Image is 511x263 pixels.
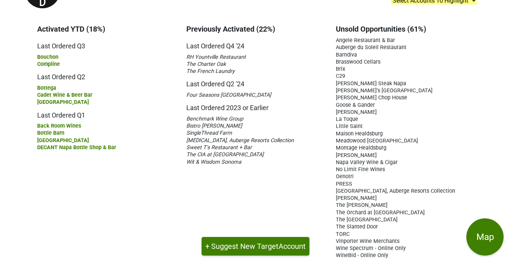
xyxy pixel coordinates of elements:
[336,159,398,166] span: Napa Valley Wine & Cigar
[186,92,271,98] span: Four Seasons [GEOGRAPHIC_DATA]
[336,152,377,158] span: [PERSON_NAME]
[336,123,363,129] span: Little Saint
[336,188,455,194] span: [GEOGRAPHIC_DATA], Auberge Resorts Collection
[37,137,89,144] span: [GEOGRAPHIC_DATA]
[336,52,357,58] span: Barndiva
[336,224,378,230] span: The Slanted Door
[336,202,388,208] span: The [PERSON_NAME]
[186,159,241,165] span: Wit & Wisdom Sonoma
[37,106,175,119] h5: Last Ordered Q1
[336,109,377,115] span: [PERSON_NAME]
[336,116,358,122] span: La Toque
[336,25,474,33] h3: Unsold Opportunities (61%)
[186,130,232,136] span: SingleThread Farm
[186,144,252,151] span: Sweet T's Restaurant + Bar
[37,67,175,81] h5: Last Ordered Q2
[37,92,92,98] span: Cadet Wine & Beer Bar
[336,138,418,144] span: Meadowood [GEOGRAPHIC_DATA]
[336,181,352,187] span: PRESS
[186,25,324,33] h3: Previously Activated (22%)
[336,217,398,223] span: The [GEOGRAPHIC_DATA]
[336,59,380,65] span: Brasswood Cellars
[336,145,386,151] span: Montage Healdsburg
[37,61,60,67] span: Compline
[336,44,406,51] span: Auberge du Soleil Restaurant
[336,173,354,180] span: Oenotri
[186,116,243,122] span: Benchmark Wine Group
[186,54,246,60] span: RH Yountville Restaurant
[186,98,324,112] h5: Last Ordered 2023 or Earlier
[37,85,56,91] span: Bottega
[186,137,294,144] span: [MEDICAL_DATA], Auberge Resorts Collection
[336,195,377,201] span: [PERSON_NAME]
[336,231,350,237] span: TORC
[466,218,504,256] button: Map
[336,102,375,108] span: Goose & Gander
[37,130,64,136] span: Bottle Barn
[186,151,264,158] span: The CIA at [GEOGRAPHIC_DATA]
[279,242,306,251] span: Account
[37,54,58,60] span: Bouchon
[336,66,345,72] span: Brix
[37,144,116,151] span: DECANT Napa Bottle Shop & Bar
[336,238,399,244] span: Vinporter Wine Merchants
[186,61,226,67] span: The Charter Oak
[37,99,89,105] span: [GEOGRAPHIC_DATA]
[186,68,235,74] span: The French Laundry
[336,252,388,259] span: WineBid - Online Only
[37,25,175,33] h3: Activated YTD (18%)
[186,36,324,50] h5: Last Ordered Q4 '24
[336,80,406,87] span: [PERSON_NAME] Steak Napa
[186,74,324,88] h5: Last Ordered Q2 '24
[186,123,242,129] span: Bistro [PERSON_NAME]
[336,37,395,44] span: Angele Restaurant & Bar
[336,131,383,137] span: Maison Healdsburg
[336,166,385,173] span: No Limit Fine Wines
[336,87,433,94] span: [PERSON_NAME]'s [GEOGRAPHIC_DATA]
[336,94,407,101] span: [PERSON_NAME] Chop House
[37,123,81,129] span: Back Room Wines
[202,237,309,256] button: + Suggest New TargetAccount
[336,209,425,216] span: The Orchard at [GEOGRAPHIC_DATA]
[37,36,175,50] h5: Last Ordered Q3
[336,245,406,251] span: Wine Spectrum - Online Only
[336,73,345,79] span: C29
